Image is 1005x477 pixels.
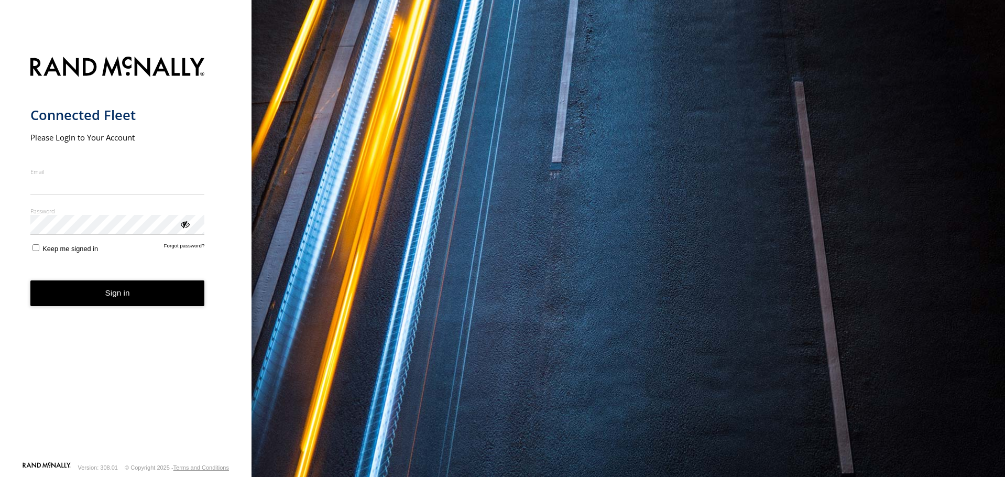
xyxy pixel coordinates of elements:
input: Keep me signed in [32,244,39,251]
div: © Copyright 2025 - [125,464,229,471]
button: Sign in [30,280,205,306]
h2: Please Login to Your Account [30,132,205,143]
a: Forgot password? [164,243,205,253]
div: ViewPassword [179,219,190,229]
div: Version: 308.01 [78,464,118,471]
a: Visit our Website [23,462,71,473]
h1: Connected Fleet [30,106,205,124]
img: Rand McNally [30,55,205,81]
span: Keep me signed in [42,245,98,253]
label: Email [30,168,205,176]
form: main [30,50,222,461]
a: Terms and Conditions [173,464,229,471]
label: Password [30,207,205,215]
